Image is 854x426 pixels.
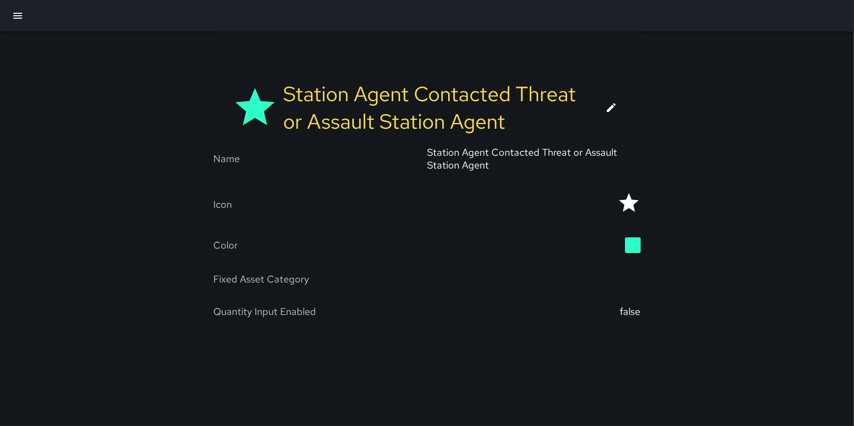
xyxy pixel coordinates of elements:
div: Station Agent Contacted Threat or Assault Station Agent [427,146,641,171]
div: Quantity Input Enabled [214,305,316,318]
div: Fixed Asset Category [214,273,310,285]
div: Icon [214,198,232,211]
div: false [620,305,641,318]
div: Station Agent Contacted Threat or Assault Station Agent [284,80,599,135]
div: Name [214,152,240,165]
div: Color [214,239,238,252]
